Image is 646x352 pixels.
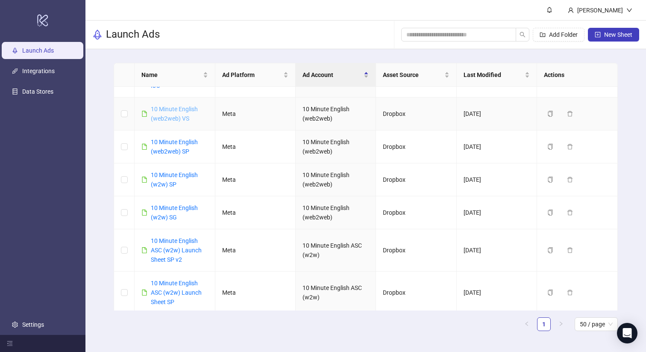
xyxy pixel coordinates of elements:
[296,196,376,229] td: 10 Minute English (web2web)
[575,317,618,331] div: Page Size
[376,63,456,87] th: Asset Source
[533,28,584,41] button: Add Folder
[151,237,202,263] a: 10 Minute English ASC (w2w) Launch Sheet SP v2
[215,163,296,196] td: Meta
[141,290,147,296] span: file
[524,321,529,326] span: left
[537,317,551,331] li: 1
[547,177,553,183] span: copy
[22,88,53,95] a: Data Stores
[7,340,13,346] span: menu-fold
[547,210,553,216] span: copy
[141,111,147,117] span: file
[141,70,201,80] span: Name
[141,177,147,183] span: file
[567,210,573,216] span: delete
[92,30,103,40] span: rocket
[568,7,574,13] span: user
[376,98,456,130] td: Dropbox
[617,323,637,343] div: Open Intercom Messenger
[457,98,537,130] td: [DATE]
[151,139,198,155] a: 10 Minute English (web2web) SP
[574,6,626,15] div: [PERSON_NAME]
[215,63,296,87] th: Ad Platform
[604,31,632,38] span: New Sheet
[296,163,376,196] td: 10 Minute English (web2web)
[376,229,456,272] td: Dropbox
[215,196,296,229] td: Meta
[567,144,573,150] span: delete
[546,7,552,13] span: bell
[547,144,553,150] span: copy
[457,272,537,314] td: [DATE]
[215,98,296,130] td: Meta
[296,130,376,163] td: 10 Minute English (web2web)
[215,130,296,163] td: Meta
[626,7,632,13] span: down
[547,247,553,253] span: copy
[215,272,296,314] td: Meta
[296,63,376,87] th: Ad Account
[22,321,44,328] a: Settings
[151,172,198,188] a: 10 Minute English (w2w) SP
[457,229,537,272] td: [DATE]
[457,63,537,87] th: Last Modified
[106,28,160,41] h3: Launch Ads
[135,63,215,87] th: Name
[457,163,537,196] td: [DATE]
[537,63,617,87] th: Actions
[520,317,534,331] li: Previous Page
[537,318,550,331] a: 1
[141,210,147,216] span: file
[457,196,537,229] td: [DATE]
[595,32,601,38] span: plus-square
[558,321,564,326] span: right
[580,318,613,331] span: 50 / page
[151,106,198,122] a: 10 Minute English (web2web) VS
[376,163,456,196] td: Dropbox
[464,70,523,80] span: Last Modified
[554,317,568,331] button: right
[141,247,147,253] span: file
[567,111,573,117] span: delete
[457,130,537,163] td: [DATE]
[151,204,198,221] a: 10 Minute English (w2w) SG
[540,32,546,38] span: folder-add
[22,47,54,54] a: Launch Ads
[376,272,456,314] td: Dropbox
[547,290,553,296] span: copy
[547,111,553,117] span: copy
[520,317,534,331] button: left
[567,177,573,183] span: delete
[383,70,442,80] span: Asset Source
[222,70,282,80] span: Ad Platform
[376,196,456,229] td: Dropbox
[567,247,573,253] span: delete
[296,98,376,130] td: 10 Minute English (web2web)
[520,32,526,38] span: search
[215,229,296,272] td: Meta
[302,70,362,80] span: Ad Account
[554,317,568,331] li: Next Page
[296,272,376,314] td: 10 Minute English ASC (w2w)
[567,290,573,296] span: delete
[588,28,639,41] button: New Sheet
[151,280,202,305] a: 10 Minute English ASC (w2w) Launch Sheet SP
[296,229,376,272] td: 10 Minute English ASC (w2w)
[22,68,55,74] a: Integrations
[141,144,147,150] span: file
[549,31,578,38] span: Add Folder
[376,130,456,163] td: Dropbox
